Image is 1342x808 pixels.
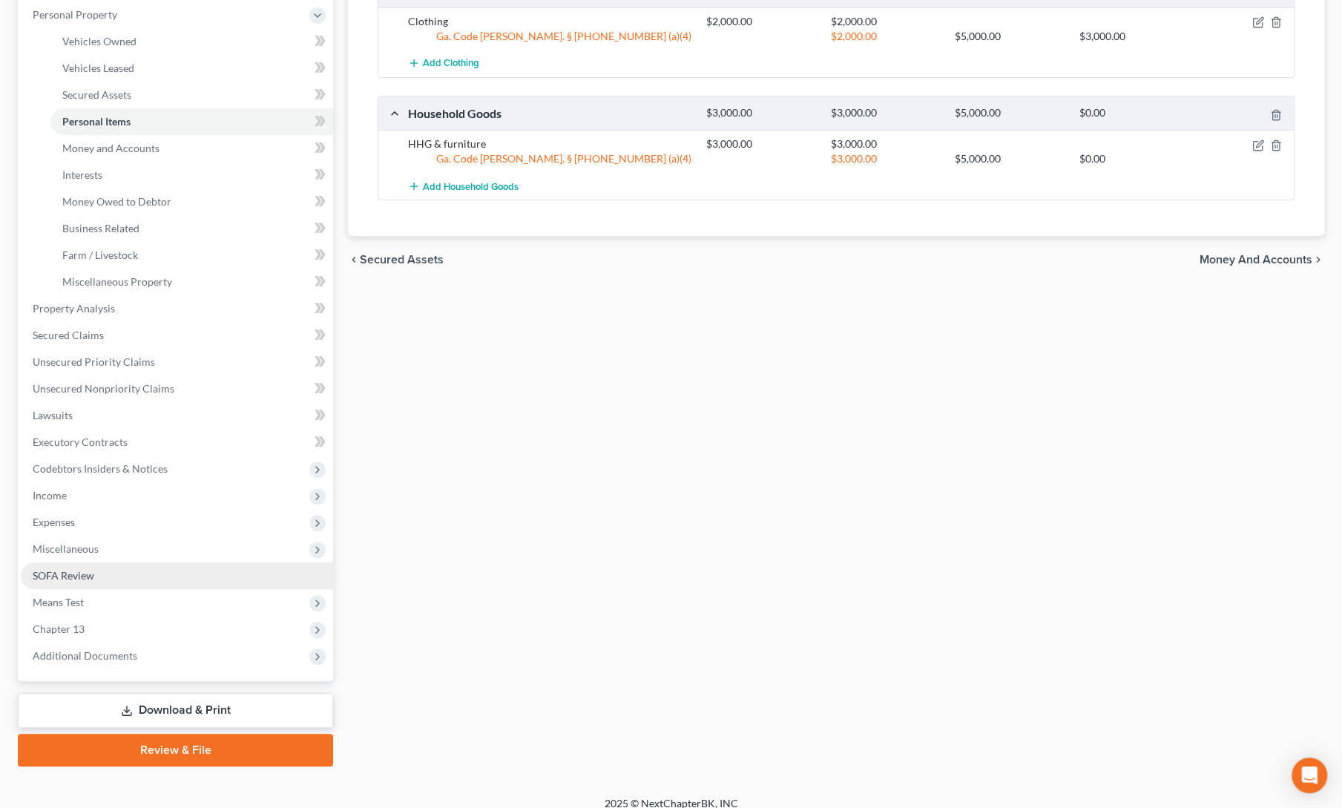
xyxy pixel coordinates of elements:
span: SOFA Review [33,569,94,582]
div: $3,000.00 [823,137,947,151]
a: Money and Accounts [50,135,333,162]
div: $3,000.00 [699,106,823,120]
span: Money Owed to Debtor [62,195,171,208]
span: Personal Items [62,115,131,128]
a: Executory Contracts [21,429,333,456]
button: Add Clothing [408,50,479,77]
div: $5,000.00 [947,151,1071,166]
div: $2,000.00 [699,14,823,29]
span: Miscellaneous [33,542,99,555]
span: Secured Claims [33,329,104,341]
a: Interests [50,162,333,188]
i: chevron_right [1312,254,1324,266]
div: $3,000.00 [1072,29,1196,44]
span: Money and Accounts [62,142,159,154]
i: chevron_left [348,254,360,266]
div: $2,000.00 [823,29,947,44]
span: Means Test [33,596,84,608]
a: Farm / Livestock [50,242,333,269]
span: Codebtors Insiders & Notices [33,462,168,475]
a: Vehicles Leased [50,55,333,82]
span: Secured Assets [360,254,444,266]
span: Secured Assets [62,88,131,101]
button: chevron_left Secured Assets [348,254,444,266]
a: Secured Claims [21,322,333,349]
span: Miscellaneous Property [62,275,172,288]
span: Executory Contracts [33,436,128,448]
span: Money and Accounts [1200,254,1312,266]
div: $5,000.00 [947,106,1071,120]
div: Ga. Code [PERSON_NAME]. § [PHONE_NUMBER] (a)(4) [401,29,699,44]
button: Money and Accounts chevron_right [1200,254,1324,266]
div: $0.00 [1072,151,1196,166]
span: Add Clothing [423,58,479,70]
span: Unsecured Priority Claims [33,355,155,368]
div: Open Intercom Messenger [1292,758,1327,793]
a: Property Analysis [21,295,333,322]
span: Additional Documents [33,649,137,662]
a: Miscellaneous Property [50,269,333,295]
span: Unsecured Nonpriority Claims [33,382,174,395]
div: $0.00 [1072,106,1196,120]
div: HHG & furniture [401,137,699,151]
a: Lawsuits [21,402,333,429]
span: Vehicles Leased [62,62,134,74]
div: Clothing [401,14,699,29]
span: Farm / Livestock [62,249,138,261]
span: Personal Property [33,8,117,21]
a: Review & File [18,734,333,766]
div: Ga. Code [PERSON_NAME]. § [PHONE_NUMBER] (a)(4) [401,151,699,166]
div: Household Goods [401,105,699,121]
a: Money Owed to Debtor [50,188,333,215]
span: Chapter 13 [33,623,85,635]
div: $5,000.00 [947,29,1071,44]
div: $3,000.00 [823,151,947,166]
div: $2,000.00 [823,14,947,29]
span: Income [33,489,67,502]
div: $3,000.00 [699,137,823,151]
span: Expenses [33,516,75,528]
a: Vehicles Owned [50,28,333,55]
a: Unsecured Priority Claims [21,349,333,375]
span: Lawsuits [33,409,73,421]
a: Download & Print [18,693,333,728]
span: Vehicles Owned [62,35,136,47]
a: Business Related [50,215,333,242]
button: Add Household Goods [408,172,519,200]
span: Interests [62,168,102,181]
div: $3,000.00 [823,106,947,120]
a: Personal Items [50,108,333,135]
span: Property Analysis [33,302,115,315]
a: SOFA Review [21,562,333,589]
a: Secured Assets [50,82,333,108]
span: Add Household Goods [423,180,519,192]
a: Unsecured Nonpriority Claims [21,375,333,402]
span: Business Related [62,222,139,234]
